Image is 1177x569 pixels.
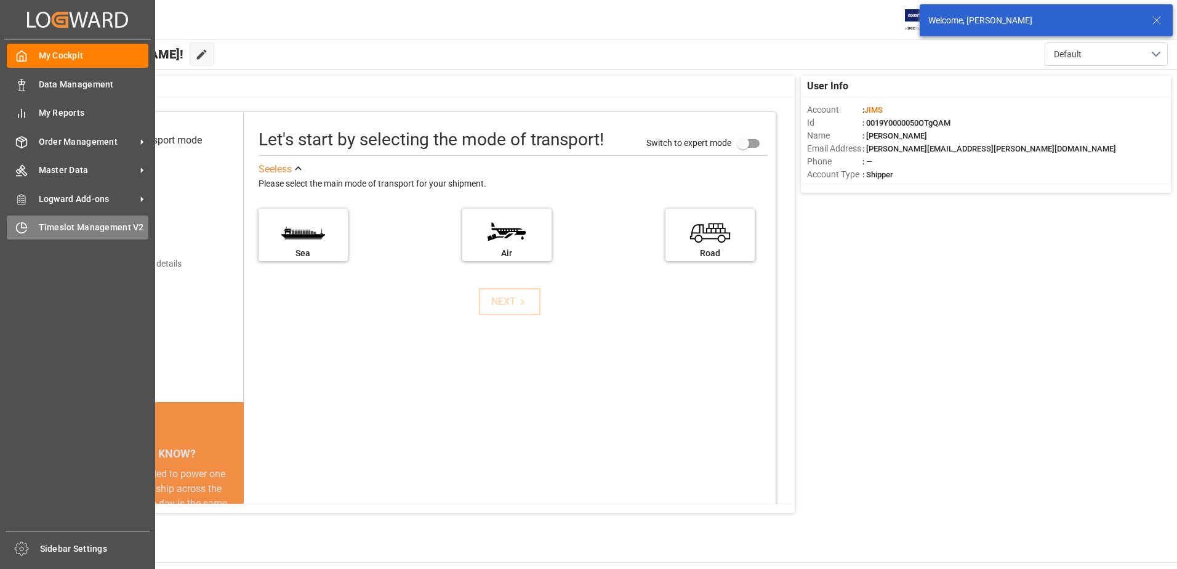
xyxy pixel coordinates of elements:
div: Air [468,247,545,260]
button: NEXT [479,288,540,315]
span: Name [807,129,862,142]
span: Switch to expert mode [646,137,731,147]
img: Exertis%20JAM%20-%20Email%20Logo.jpg_1722504956.jpg [905,9,947,31]
div: Welcome, [PERSON_NAME] [928,14,1140,27]
span: : Shipper [862,170,893,179]
span: Hello [PERSON_NAME]! [51,42,183,66]
span: Logward Add-ons [39,193,136,206]
div: Please select the main mode of transport for your shipment. [259,177,767,192]
span: Account Type [807,168,862,181]
div: NEXT [491,294,529,309]
span: My Reports [39,107,149,119]
span: Data Management [39,78,149,91]
span: My Cockpit [39,49,149,62]
span: JIMS [864,105,883,115]
div: Let's start by selecting the mode of transport! [259,127,604,153]
span: User Info [807,79,848,94]
button: open menu [1045,42,1168,66]
div: See less [259,162,292,177]
span: Order Management [39,135,136,148]
span: : [PERSON_NAME][EMAIL_ADDRESS][PERSON_NAME][DOMAIN_NAME] [862,144,1116,153]
a: Timeslot Management V2 [7,216,148,240]
span: Email Address [807,142,862,155]
div: Add shipping details [105,257,182,270]
a: Data Management [7,72,148,96]
span: : 0019Y0000050OTgQAM [862,118,950,127]
span: Timeslot Management V2 [39,221,149,234]
span: Master Data [39,164,136,177]
span: Phone [807,155,862,168]
span: : — [862,157,872,166]
span: Account [807,103,862,116]
div: Sea [265,247,342,260]
span: : [862,105,883,115]
a: My Cockpit [7,44,148,68]
span: : [PERSON_NAME] [862,131,927,140]
span: Id [807,116,862,129]
div: Road [672,247,749,260]
span: Sidebar Settings [40,543,150,555]
span: Default [1054,48,1082,61]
